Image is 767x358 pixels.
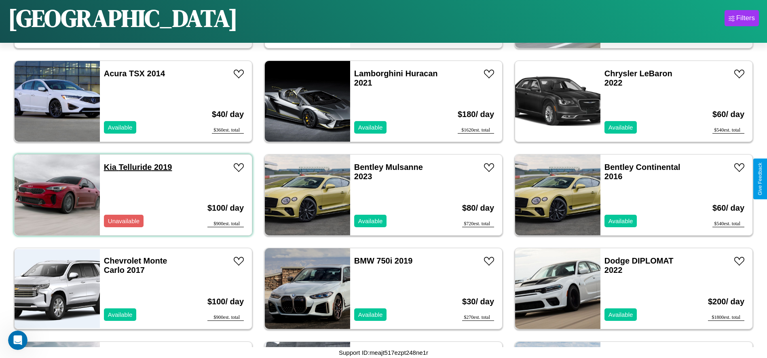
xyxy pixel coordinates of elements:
[108,122,133,133] p: Available
[736,14,755,22] div: Filters
[609,122,633,133] p: Available
[458,102,494,127] h3: $ 180 / day
[354,256,413,265] a: BMW 750i 2019
[609,216,633,226] p: Available
[339,347,428,358] p: Support ID: meajt517ezpt248ne1r
[354,163,423,181] a: Bentley Mulsanne 2023
[358,122,383,133] p: Available
[708,289,744,314] h3: $ 200 / day
[604,69,672,87] a: Chrysler LeBaron 2022
[712,127,744,134] div: $ 540 est. total
[712,195,744,221] h3: $ 60 / day
[458,127,494,134] div: $ 1620 est. total
[8,331,27,350] iframe: Intercom live chat
[212,102,244,127] h3: $ 40 / day
[108,216,139,226] p: Unavailable
[712,221,744,227] div: $ 540 est. total
[207,289,244,314] h3: $ 100 / day
[108,309,133,320] p: Available
[604,163,680,181] a: Bentley Continental 2016
[207,195,244,221] h3: $ 100 / day
[207,314,244,321] div: $ 900 est. total
[104,163,172,172] a: Kia Telluride 2019
[358,309,383,320] p: Available
[708,314,744,321] div: $ 1800 est. total
[104,256,167,274] a: Chevrolet Monte Carlo 2017
[462,289,494,314] h3: $ 30 / day
[604,256,674,274] a: Dodge DIPLOMAT 2022
[757,163,763,195] div: Give Feedback
[462,314,494,321] div: $ 270 est. total
[725,10,759,26] button: Filters
[609,309,633,320] p: Available
[358,216,383,226] p: Available
[212,127,244,134] div: $ 360 est. total
[712,102,744,127] h3: $ 60 / day
[462,221,494,227] div: $ 720 est. total
[104,69,165,78] a: Acura TSX 2014
[354,69,438,87] a: Lamborghini Huracan 2021
[207,221,244,227] div: $ 900 est. total
[8,2,238,35] h1: [GEOGRAPHIC_DATA]
[462,195,494,221] h3: $ 80 / day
